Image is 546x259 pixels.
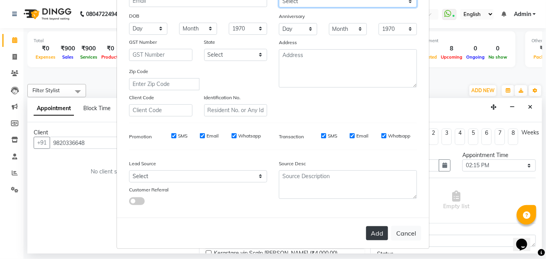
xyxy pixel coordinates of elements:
[204,94,241,101] label: Identification No.
[366,226,388,240] button: Add
[204,104,268,116] input: Resident No. or Any Id
[391,226,421,241] button: Cancel
[204,39,216,46] label: State
[388,132,411,139] label: Whatsapp
[129,49,192,61] input: GST Number
[279,133,304,140] label: Transaction
[356,132,368,139] label: Email
[207,132,219,139] label: Email
[129,13,139,20] label: DOB
[129,104,192,116] input: Client Code
[279,39,297,46] label: Address
[328,132,337,139] label: SMS
[129,133,152,140] label: Promotion
[129,94,154,101] label: Client Code
[129,68,148,75] label: Zip Code
[129,160,156,167] label: Lead Source
[129,186,169,193] label: Customer Referral
[129,78,199,90] input: Enter Zip Code
[178,132,187,139] label: SMS
[238,132,261,139] label: Whatsapp
[279,160,306,167] label: Source Desc
[129,39,157,46] label: GST Number
[279,13,305,20] label: Anniversary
